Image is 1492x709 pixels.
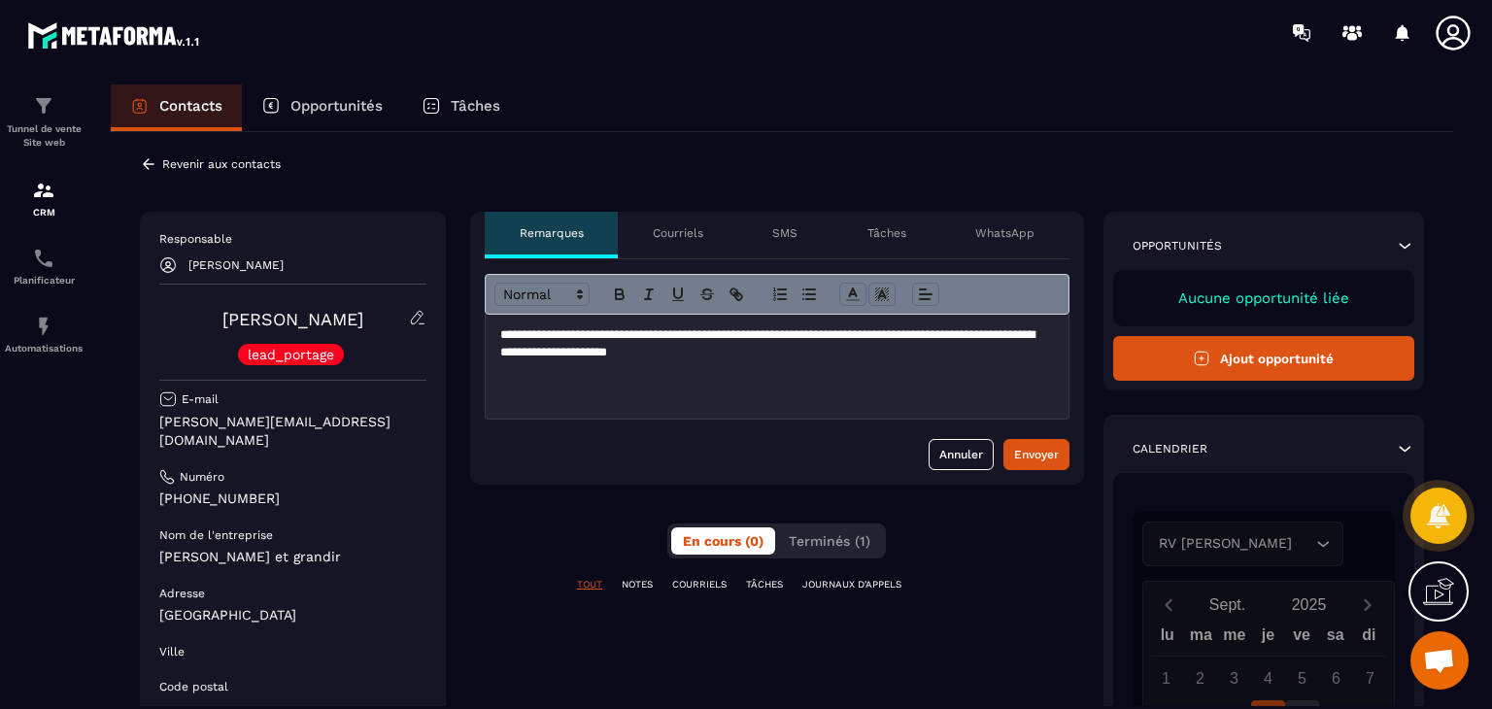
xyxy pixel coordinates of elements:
[1133,289,1396,307] p: Aucune opportunité liée
[5,80,83,164] a: formationformationTunnel de vente Site web
[159,97,222,115] p: Contacts
[867,225,906,241] p: Tâches
[777,527,882,555] button: Terminés (1)
[1410,631,1469,690] div: Ouvrir le chat
[622,578,653,591] p: NOTES
[180,469,224,485] p: Numéro
[5,207,83,218] p: CRM
[5,232,83,300] a: schedulerschedulerPlanificateur
[27,17,202,52] img: logo
[32,315,55,338] img: automations
[159,606,426,625] p: [GEOGRAPHIC_DATA]
[5,122,83,150] p: Tunnel de vente Site web
[451,97,500,115] p: Tâches
[975,225,1034,241] p: WhatsApp
[789,533,870,549] span: Terminés (1)
[32,247,55,270] img: scheduler
[1014,445,1059,464] div: Envoyer
[242,84,402,131] a: Opportunités
[520,225,584,241] p: Remarques
[222,309,363,329] a: [PERSON_NAME]
[577,578,602,591] p: TOUT
[5,343,83,354] p: Automatisations
[402,84,520,131] a: Tâches
[672,578,727,591] p: COURRIELS
[159,644,185,659] p: Ville
[159,679,228,694] p: Code postal
[772,225,797,241] p: SMS
[248,348,334,361] p: lead_portage
[5,275,83,286] p: Planificateur
[159,586,205,601] p: Adresse
[32,94,55,118] img: formation
[111,84,242,131] a: Contacts
[671,527,775,555] button: En cours (0)
[162,157,281,171] p: Revenir aux contacts
[159,548,426,566] p: [PERSON_NAME] et grandir
[159,490,426,508] p: [PHONE_NUMBER]
[182,391,219,407] p: E-mail
[188,258,284,272] p: [PERSON_NAME]
[653,225,703,241] p: Courriels
[159,231,426,247] p: Responsable
[159,413,426,450] p: [PERSON_NAME][EMAIL_ADDRESS][DOMAIN_NAME]
[32,179,55,202] img: formation
[802,578,901,591] p: JOURNAUX D'APPELS
[1113,336,1415,381] button: Ajout opportunité
[683,533,763,549] span: En cours (0)
[1133,441,1207,456] p: Calendrier
[746,578,783,591] p: TÂCHES
[5,300,83,368] a: automationsautomationsAutomatisations
[159,527,273,543] p: Nom de l'entreprise
[290,97,383,115] p: Opportunités
[1133,238,1222,253] p: Opportunités
[5,164,83,232] a: formationformationCRM
[1003,439,1069,470] button: Envoyer
[929,439,994,470] button: Annuler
